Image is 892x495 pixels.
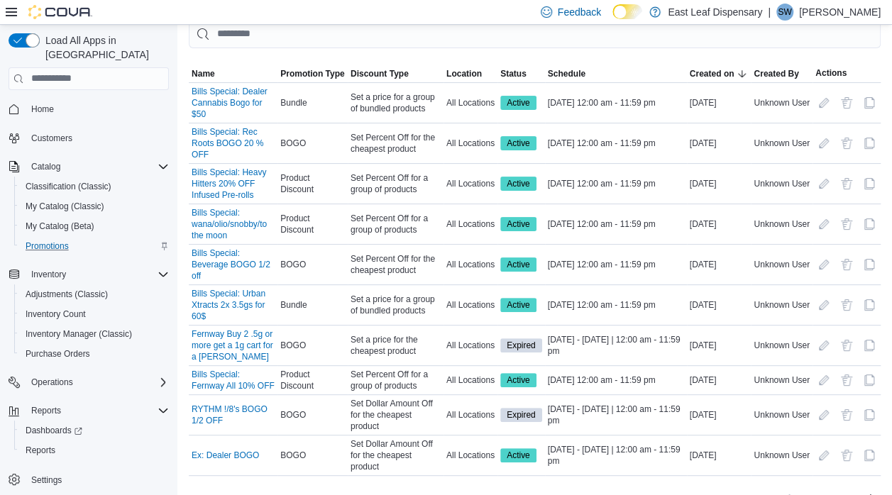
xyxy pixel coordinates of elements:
[838,94,855,111] button: Delete Promotion
[507,299,530,311] span: Active
[31,161,60,172] span: Catalog
[507,218,530,230] span: Active
[444,65,497,82] button: Location
[280,369,345,391] span: Product Discount
[280,172,345,195] span: Product Discount
[192,247,275,282] a: Bills Special: Beverage BOGO 1/2 off
[548,374,656,386] span: [DATE] 12:00 am - 11:59 pm
[26,100,169,118] span: Home
[280,450,306,461] span: BOGO
[838,216,855,233] button: Delete Promotion
[192,207,275,241] a: Bills Special: wana/olio/snobby/to the moon
[26,289,108,300] span: Adjustments (Classic)
[26,158,66,175] button: Catalog
[500,373,536,387] span: Active
[754,178,810,189] span: Unknown User
[348,65,444,82] button: Discount Type
[20,218,100,235] a: My Catalog (Beta)
[815,406,832,423] button: Edit Promotion
[20,286,114,303] a: Adjustments (Classic)
[14,177,175,196] button: Classification (Classic)
[446,138,495,149] span: All Locations
[26,130,78,147] a: Customers
[14,344,175,364] button: Purchase Orders
[348,89,444,117] div: Set a price for a group of bundled products
[687,94,751,111] div: [DATE]
[815,135,832,152] button: Edit Promotion
[446,97,495,109] span: All Locations
[3,469,175,489] button: Settings
[754,97,810,109] span: Unknown User
[26,402,67,419] button: Reports
[838,406,855,423] button: Delete Promotion
[280,213,345,235] span: Product Discount
[838,256,855,273] button: Delete Promotion
[26,240,69,252] span: Promotions
[754,259,810,270] span: Unknown User
[668,4,762,21] p: East Leaf Dispensary
[446,340,495,351] span: All Locations
[348,291,444,319] div: Set a price for a group of bundled products
[192,369,275,391] a: Bills Special: Fernway All 10% OFF
[348,331,444,360] div: Set a price for the cheapest product
[500,257,536,272] span: Active
[838,337,855,354] button: Delete Promotion
[545,65,687,82] button: Schedule
[548,444,684,467] span: [DATE] - [DATE] | 12:00 am - 11:59 pm
[861,256,878,273] button: Clone Promotion
[558,5,601,19] span: Feedback
[26,402,169,419] span: Reports
[189,20,881,48] input: This is a search bar. As you type, the results lower in the page will automatically filter.
[26,201,104,212] span: My Catalog (Classic)
[192,126,275,160] a: Bills Special: Rec Roots BOGO 20 % OFF
[838,296,855,313] button: Delete Promotion
[26,221,94,232] span: My Catalog (Beta)
[31,377,73,388] span: Operations
[500,408,542,422] span: Expired
[754,138,810,149] span: Unknown User
[815,256,832,273] button: Edit Promotion
[754,299,810,311] span: Unknown User
[507,258,530,271] span: Active
[687,175,751,192] div: [DATE]
[3,265,175,284] button: Inventory
[754,450,810,461] span: Unknown User
[861,216,878,233] button: Clone Promotion
[687,135,751,152] div: [DATE]
[861,372,878,389] button: Clone Promotion
[3,128,175,148] button: Customers
[280,259,306,270] span: BOGO
[20,345,96,362] a: Purchase Orders
[768,4,771,21] p: |
[507,408,536,421] span: Expired
[446,259,495,270] span: All Locations
[838,175,855,192] button: Delete Promotion
[189,65,277,82] button: Name
[612,4,642,19] input: Dark Mode
[861,135,878,152] button: Clone Promotion
[815,372,832,389] button: Edit Promotion
[500,338,542,352] span: Expired
[14,324,175,344] button: Inventory Manager (Classic)
[20,422,169,439] span: Dashboards
[3,99,175,119] button: Home
[548,299,656,311] span: [DATE] 12:00 am - 11:59 pm
[40,33,169,62] span: Load All Apps in [GEOGRAPHIC_DATA]
[20,198,110,215] a: My Catalog (Classic)
[754,218,810,230] span: Unknown User
[280,68,344,79] span: Promotion Type
[20,442,169,459] span: Reports
[348,395,444,435] div: Set Dollar Amount Off for the cheapest product
[687,337,751,354] div: [DATE]
[192,167,275,201] a: Bills Special: Heavy Hitters 20% OFF Infused Pre-rolls
[687,447,751,464] div: [DATE]
[446,178,495,189] span: All Locations
[14,216,175,236] button: My Catalog (Beta)
[14,196,175,216] button: My Catalog (Classic)
[20,178,169,195] span: Classification (Classic)
[815,94,832,111] button: Edit Promotion
[26,181,111,192] span: Classification (Classic)
[776,4,793,21] div: Sam Watkins
[31,104,54,115] span: Home
[20,218,169,235] span: My Catalog (Beta)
